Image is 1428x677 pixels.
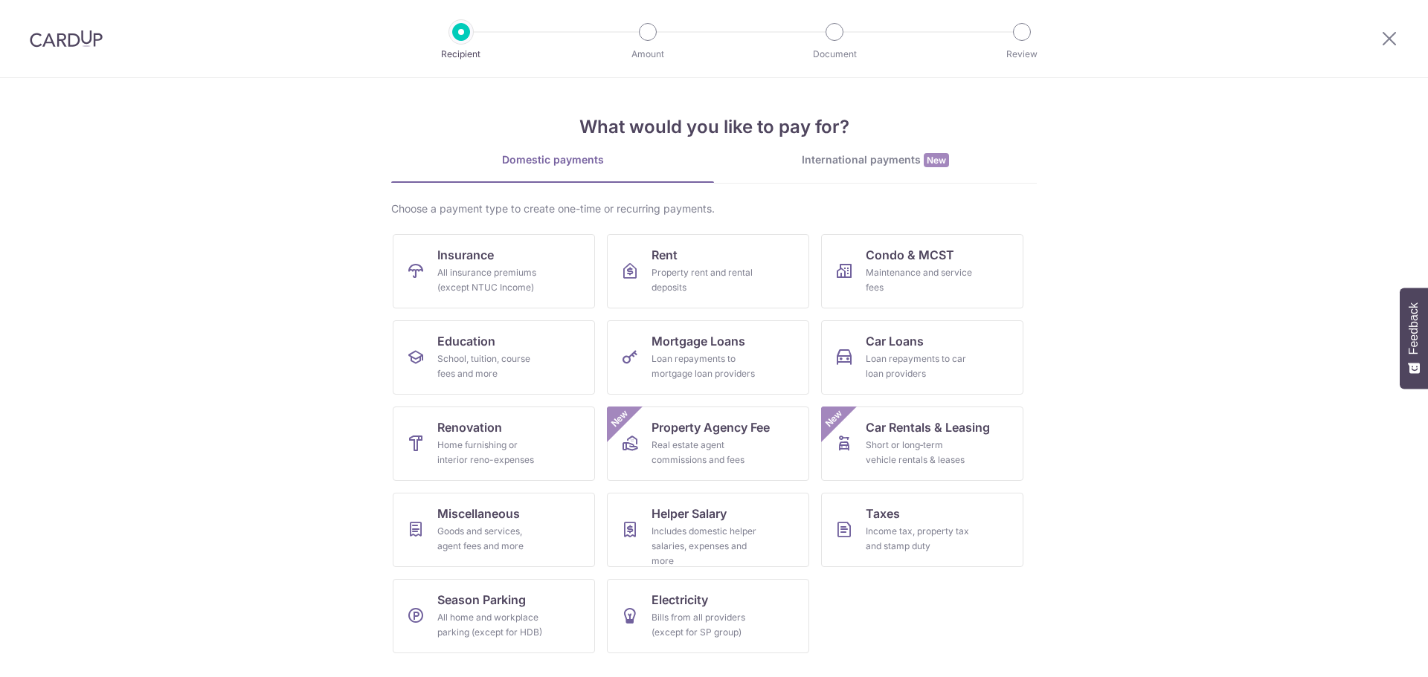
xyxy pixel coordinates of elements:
div: School, tuition, course fees and more [437,352,544,381]
span: Feedback [1407,302,1421,354]
a: InsuranceAll insurance premiums (except NTUC Income) [393,234,595,308]
div: Loan repayments to car loan providers [866,352,973,381]
a: Property Agency FeeReal estate agent commissions and feesNew [607,406,809,481]
div: Bills from all providers (except for SP group) [652,610,759,640]
span: Condo & MCST [866,246,954,264]
a: MiscellaneousGoods and services, agent fees and more [393,493,595,567]
p: Document [779,47,890,62]
span: Rent [652,246,678,264]
div: Includes domestic helper salaries, expenses and more [652,524,759,569]
button: Feedback - Show survey [1400,288,1428,389]
span: Insurance [437,246,494,264]
div: Property rent and rental deposits [652,265,759,295]
a: RenovationHome furnishing or interior reno-expenses [393,406,595,481]
a: TaxesIncome tax, property tax and stamp duty [821,493,1023,567]
a: Condo & MCSTMaintenance and service fees [821,234,1023,308]
a: Car Rentals & LeasingShort or long‑term vehicle rentals & leasesNew [821,406,1023,481]
div: Choose a payment type to create one-time or recurring payments. [391,201,1037,216]
span: New [608,406,632,431]
a: Helper SalaryIncludes domestic helper salaries, expenses and more [607,493,809,567]
span: Miscellaneous [437,505,520,522]
div: Goods and services, agent fees and more [437,524,544,554]
img: CardUp [30,30,103,48]
span: Taxes [866,505,900,522]
p: Recipient [406,47,516,62]
div: Domestic payments [391,152,714,167]
span: Renovation [437,418,502,436]
a: Season ParkingAll home and workplace parking (except for HDB) [393,579,595,653]
p: Review [967,47,1077,62]
h4: What would you like to pay for? [391,114,1037,140]
p: Amount [593,47,703,62]
span: New [822,406,846,431]
span: Season Parking [437,591,526,609]
span: Property Agency Fee [652,418,770,436]
div: International payments [714,152,1037,168]
a: ElectricityBills from all providers (except for SP group) [607,579,809,653]
span: Education [437,332,495,350]
div: Real estate agent commissions and fees [652,438,759,467]
div: Maintenance and service fees [866,265,973,295]
a: RentProperty rent and rental deposits [607,234,809,308]
div: Income tax, property tax and stamp duty [866,524,973,554]
div: All insurance premiums (except NTUC Income) [437,265,544,295]
span: New [924,153,949,167]
span: Car Rentals & Leasing [866,418,990,436]
div: All home and workplace parking (except for HDB) [437,610,544,640]
div: Home furnishing or interior reno-expenses [437,438,544,467]
div: Loan repayments to mortgage loan providers [652,352,759,381]
span: Helper Salary [652,505,727,522]
a: Mortgage LoansLoan repayments to mortgage loan providers [607,320,809,395]
div: Short or long‑term vehicle rentals & leases [866,438,973,467]
span: Mortgage Loans [652,332,745,350]
span: Car Loans [866,332,924,350]
a: Car LoansLoan repayments to car loan providers [821,320,1023,395]
iframe: Opens a widget where you can find more information [1333,632,1413,670]
span: Electricity [652,591,708,609]
a: EducationSchool, tuition, course fees and more [393,320,595,395]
